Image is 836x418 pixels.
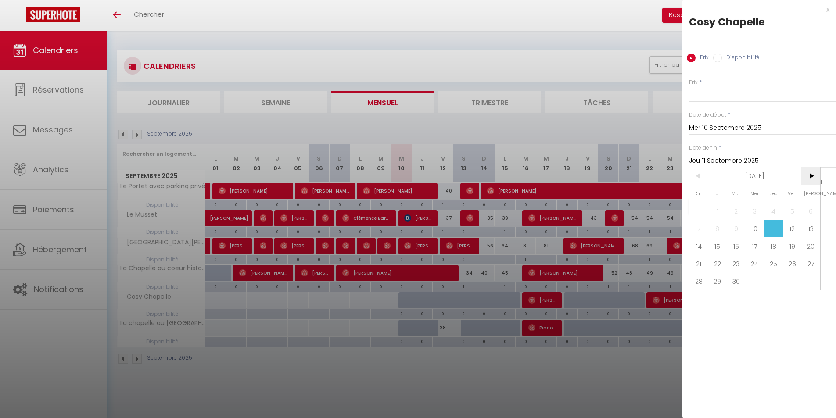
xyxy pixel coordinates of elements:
[764,220,783,237] span: 11
[708,255,727,272] span: 22
[689,15,829,29] div: Cosy Chapelle
[689,272,708,290] span: 28
[783,237,802,255] span: 19
[764,237,783,255] span: 18
[722,54,760,63] label: Disponibilité
[708,272,727,290] span: 29
[727,272,746,290] span: 30
[727,220,746,237] span: 9
[783,255,802,272] span: 26
[696,54,709,63] label: Prix
[764,185,783,202] span: Jeu
[801,202,820,220] span: 6
[727,255,746,272] span: 23
[708,220,727,237] span: 8
[7,4,33,30] button: Ouvrir le widget de chat LiveChat
[801,220,820,237] span: 13
[682,4,829,15] div: x
[727,202,746,220] span: 2
[783,202,802,220] span: 5
[801,185,820,202] span: [PERSON_NAME]
[746,202,764,220] span: 3
[746,220,764,237] span: 10
[708,167,802,185] span: [DATE]
[708,202,727,220] span: 1
[746,255,764,272] span: 24
[689,220,708,237] span: 7
[689,255,708,272] span: 21
[764,255,783,272] span: 25
[689,185,708,202] span: Dim
[727,237,746,255] span: 16
[746,237,764,255] span: 17
[801,255,820,272] span: 27
[727,185,746,202] span: Mar
[689,167,708,185] span: <
[708,185,727,202] span: Lun
[783,220,802,237] span: 12
[708,237,727,255] span: 15
[689,111,726,119] label: Date de début
[689,79,698,87] label: Prix
[801,167,820,185] span: >
[799,379,829,411] iframe: Chat
[801,237,820,255] span: 20
[689,237,708,255] span: 14
[746,185,764,202] span: Mer
[783,185,802,202] span: Ven
[764,202,783,220] span: 4
[689,144,717,152] label: Date de fin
